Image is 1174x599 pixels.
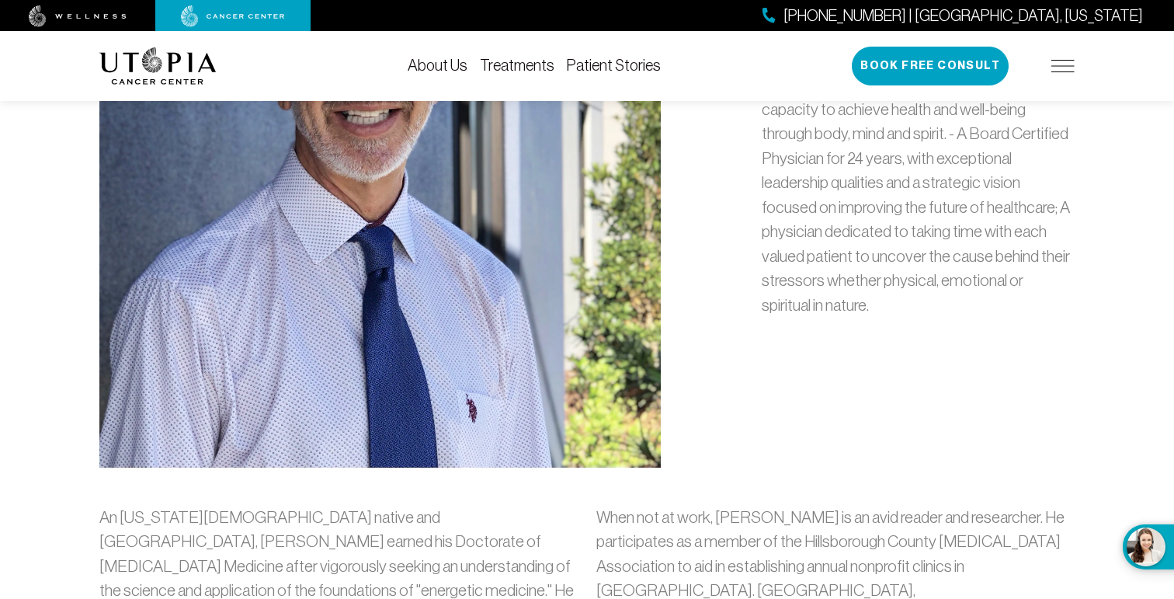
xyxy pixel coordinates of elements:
img: logo [99,47,217,85]
a: Treatments [480,57,554,74]
button: Book Free Consult [852,47,1009,85]
a: Patient Stories [567,57,661,74]
span: [PHONE_NUMBER] | [GEOGRAPHIC_DATA], [US_STATE] [783,5,1143,27]
a: [PHONE_NUMBER] | [GEOGRAPHIC_DATA], [US_STATE] [762,5,1143,27]
a: About Us [408,57,467,74]
img: wellness [29,5,127,27]
img: icon-hamburger [1051,60,1075,72]
p: Doctor of [MEDICAL_DATA] Medicine: Health and healing go well beyond the treatment of symptoms. E... [762,23,1075,317]
img: cancer center [181,5,285,27]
